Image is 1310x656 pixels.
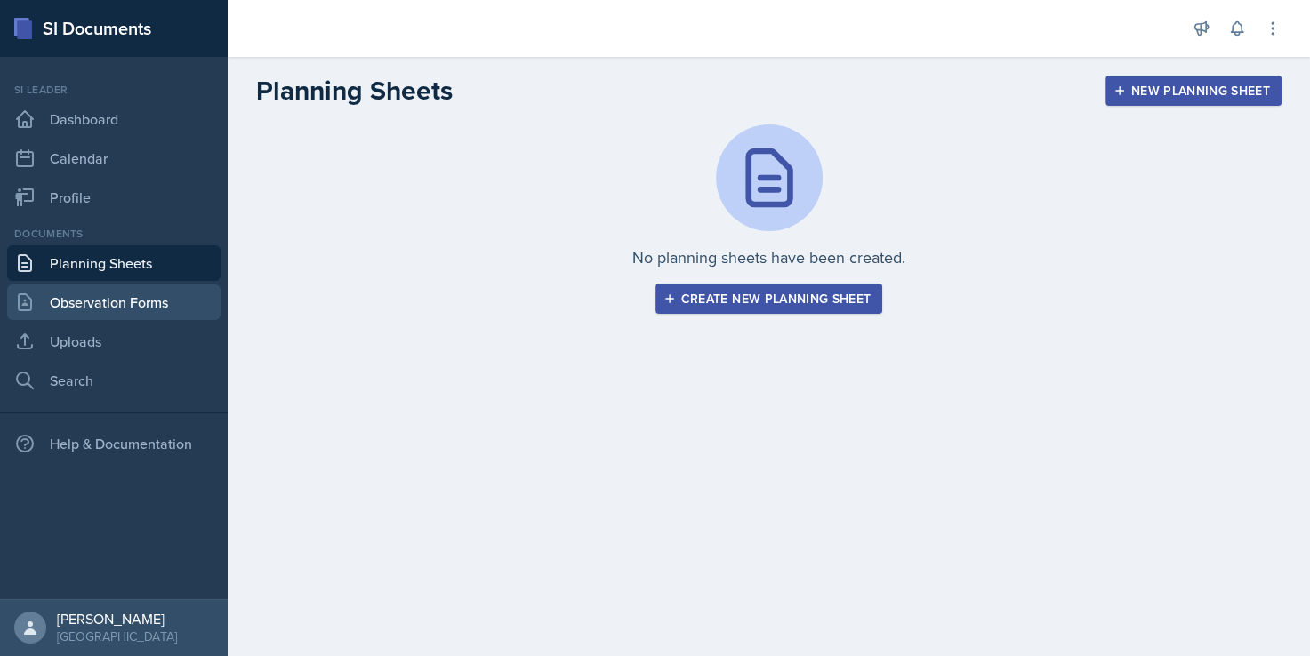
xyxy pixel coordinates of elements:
[7,426,221,461] div: Help & Documentation
[7,226,221,242] div: Documents
[655,284,883,314] button: Create new planning sheet
[1105,76,1282,106] button: New Planning Sheet
[632,245,905,269] p: No planning sheets have been created.
[7,363,221,398] a: Search
[7,324,221,359] a: Uploads
[7,140,221,176] a: Calendar
[7,284,221,320] a: Observation Forms
[7,245,221,281] a: Planning Sheets
[256,75,453,107] h2: Planning Sheets
[7,101,221,137] a: Dashboard
[7,180,221,215] a: Profile
[7,82,221,98] div: Si leader
[667,292,872,306] div: Create new planning sheet
[1117,84,1270,98] div: New Planning Sheet
[57,610,177,628] div: [PERSON_NAME]
[57,628,177,645] div: [GEOGRAPHIC_DATA]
